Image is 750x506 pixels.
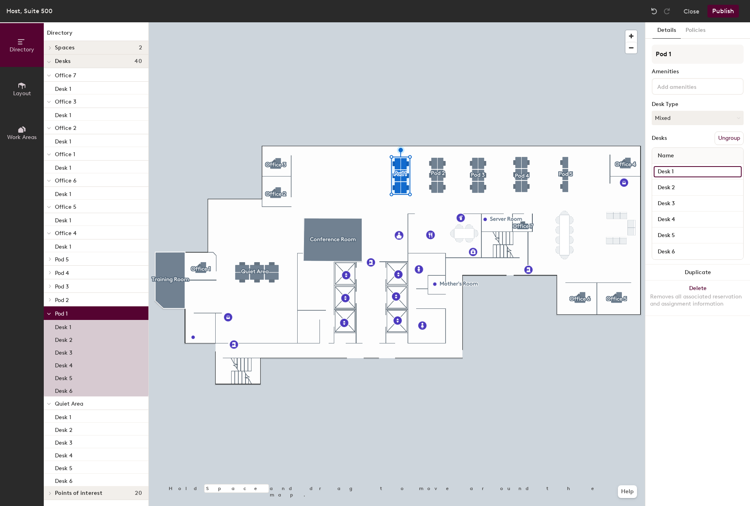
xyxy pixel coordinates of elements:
input: Unnamed desk [654,166,742,177]
p: Desk 1 [55,322,71,331]
span: Name [654,149,678,163]
span: Office 4 [55,230,76,237]
span: 40 [134,58,142,65]
span: Desks [55,58,70,65]
div: Host, Suite 500 [6,6,53,16]
span: Office 2 [55,125,76,131]
button: Ungroup [715,131,744,145]
span: Pod 1 [55,310,68,317]
span: Pod 2 [55,297,69,304]
img: Redo [663,7,671,15]
p: Desk 4 [55,360,72,369]
p: Desk 1 [55,83,71,92]
button: Details [653,22,681,39]
button: Duplicate [645,265,750,280]
p: Desk 1 [55,412,71,421]
p: Desk 1 [55,110,71,119]
p: Desk 6 [55,475,72,484]
button: Policies [681,22,710,39]
p: Desk 3 [55,437,72,446]
p: Desk 1 [55,188,71,198]
p: Desk 1 [55,136,71,145]
input: Add amenities [656,81,727,91]
p: Desk 3 [55,347,72,356]
span: Pod 3 [55,283,69,290]
p: Desk 5 [55,463,72,472]
div: Desk Type [652,101,744,108]
p: Desk 4 [55,450,72,459]
span: Office 3 [55,98,76,105]
span: Points of interest [55,490,102,496]
button: Help [618,485,637,498]
p: Desk 6 [55,385,72,394]
input: Unnamed desk [654,230,742,241]
div: Amenities [652,69,744,75]
span: Pod 5 [55,256,69,263]
div: Desks [652,135,667,141]
p: Desk 2 [55,334,72,343]
p: Desk 5 [55,373,72,382]
div: Removes all associated reservation and assignment information [650,293,745,308]
img: Undo [650,7,658,15]
p: Desk 1 [55,162,71,171]
span: Office 6 [55,177,76,184]
p: Desk 2 [55,424,72,433]
span: Office 1 [55,151,75,158]
span: Directory [10,46,34,53]
h1: Directory [44,29,148,41]
span: Office 7 [55,72,76,79]
input: Unnamed desk [654,246,742,257]
input: Unnamed desk [654,214,742,225]
button: Close [684,5,699,18]
span: Spaces [55,45,75,51]
span: 20 [135,490,142,496]
span: Office 5 [55,204,76,210]
button: Publish [707,5,739,18]
p: Desk 1 [55,215,71,224]
span: Layout [13,90,31,97]
span: Quiet Area [55,400,83,407]
input: Unnamed desk [654,182,742,193]
p: Desk 1 [55,241,71,250]
input: Unnamed desk [654,198,742,209]
span: Work Areas [7,134,37,141]
button: DeleteRemoves all associated reservation and assignment information [645,280,750,316]
span: Pod 4 [55,270,69,277]
span: 2 [139,45,142,51]
button: Mixed [652,111,744,125]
